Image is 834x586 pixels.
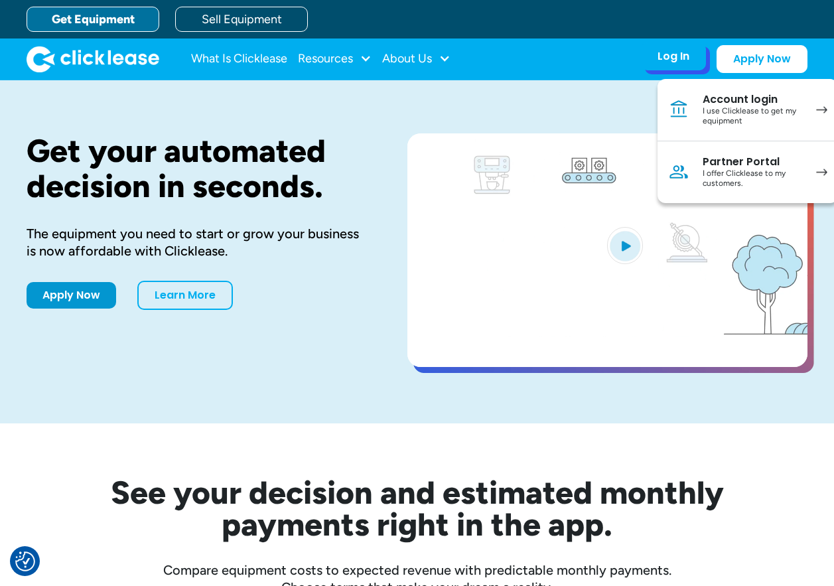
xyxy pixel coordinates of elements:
a: Apply Now [27,282,116,309]
img: arrow [816,169,827,176]
h1: Get your automated decision in seconds. [27,133,365,204]
a: home [27,46,159,72]
img: Blue play button logo on a light blue circular background [607,227,643,264]
a: Apply Now [717,45,807,73]
div: The equipment you need to start or grow your business is now affordable with Clicklease. [27,225,365,259]
h2: See your decision and estimated monthly payments right in the app. [46,476,789,540]
div: About Us [382,46,451,72]
img: Bank icon [668,99,689,120]
div: Log In [658,50,689,63]
img: Clicklease logo [27,46,159,72]
a: open lightbox [407,133,807,367]
div: Account login [703,93,803,106]
img: Person icon [668,161,689,183]
div: Partner Portal [703,155,803,169]
a: Learn More [137,281,233,310]
button: Consent Preferences [15,551,35,571]
div: I offer Clicklease to my customers. [703,169,803,189]
a: Sell Equipment [175,7,308,32]
div: Resources [298,46,372,72]
div: I use Clicklease to get my equipment [703,106,803,127]
a: What Is Clicklease [191,46,287,72]
img: arrow [816,106,827,113]
img: Revisit consent button [15,551,35,571]
a: Get Equipment [27,7,159,32]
